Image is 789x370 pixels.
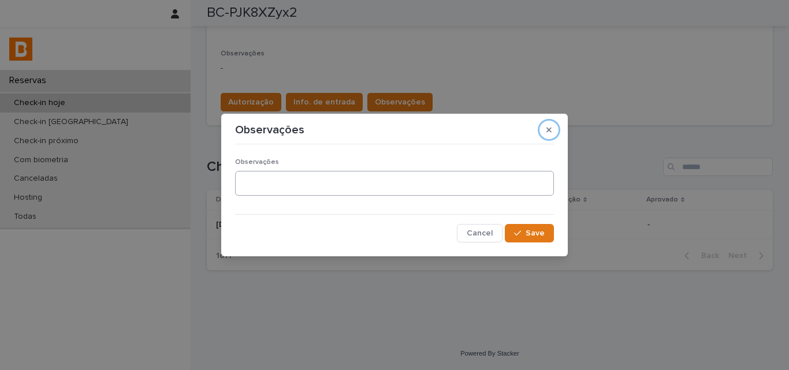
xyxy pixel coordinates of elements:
button: Save [505,224,554,242]
span: Observações [235,159,279,166]
p: Observações [235,123,304,137]
span: Save [526,229,545,237]
button: Cancel [457,224,503,242]
span: Cancel [467,229,493,237]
